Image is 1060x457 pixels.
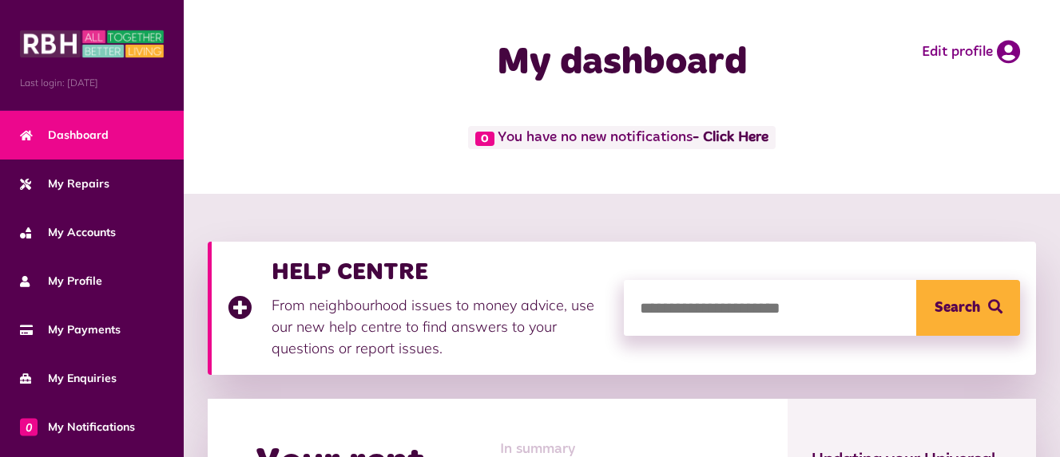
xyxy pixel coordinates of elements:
[20,419,135,435] span: My Notifications
[272,258,608,286] h3: HELP CENTRE
[20,76,164,90] span: Last login: [DATE]
[468,126,776,149] span: You have no new notifications
[935,280,980,336] span: Search
[272,294,608,359] p: From neighbourhood issues to money advice, use our new help centre to find answers to your questi...
[419,40,825,86] h1: My dashboard
[20,28,164,60] img: MyRBH
[20,224,116,241] span: My Accounts
[20,321,121,338] span: My Payments
[20,273,102,290] span: My Profile
[475,132,494,146] span: 0
[20,370,117,387] span: My Enquiries
[20,175,109,192] span: My Repairs
[693,131,768,145] a: - Click Here
[922,40,1020,64] a: Edit profile
[20,418,38,435] span: 0
[20,127,109,144] span: Dashboard
[916,280,1020,336] button: Search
